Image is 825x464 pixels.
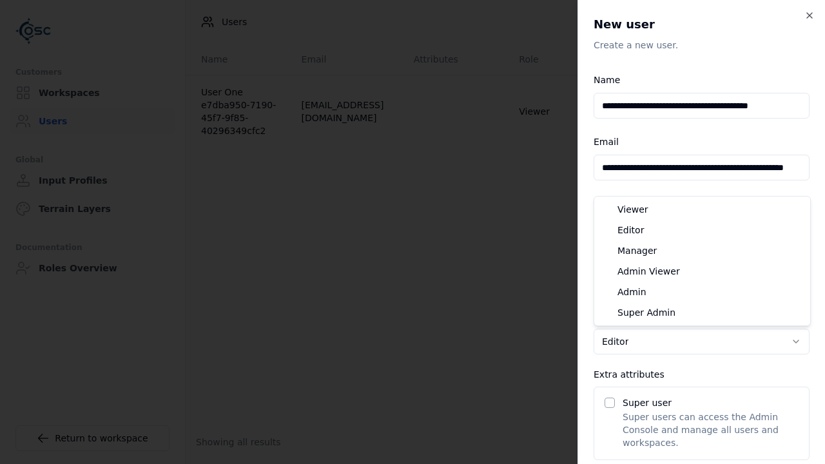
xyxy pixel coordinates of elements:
[617,203,648,216] span: Viewer
[617,306,675,319] span: Super Admin
[617,244,657,257] span: Manager
[617,224,644,237] span: Editor
[617,285,646,298] span: Admin
[617,265,680,278] span: Admin Viewer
